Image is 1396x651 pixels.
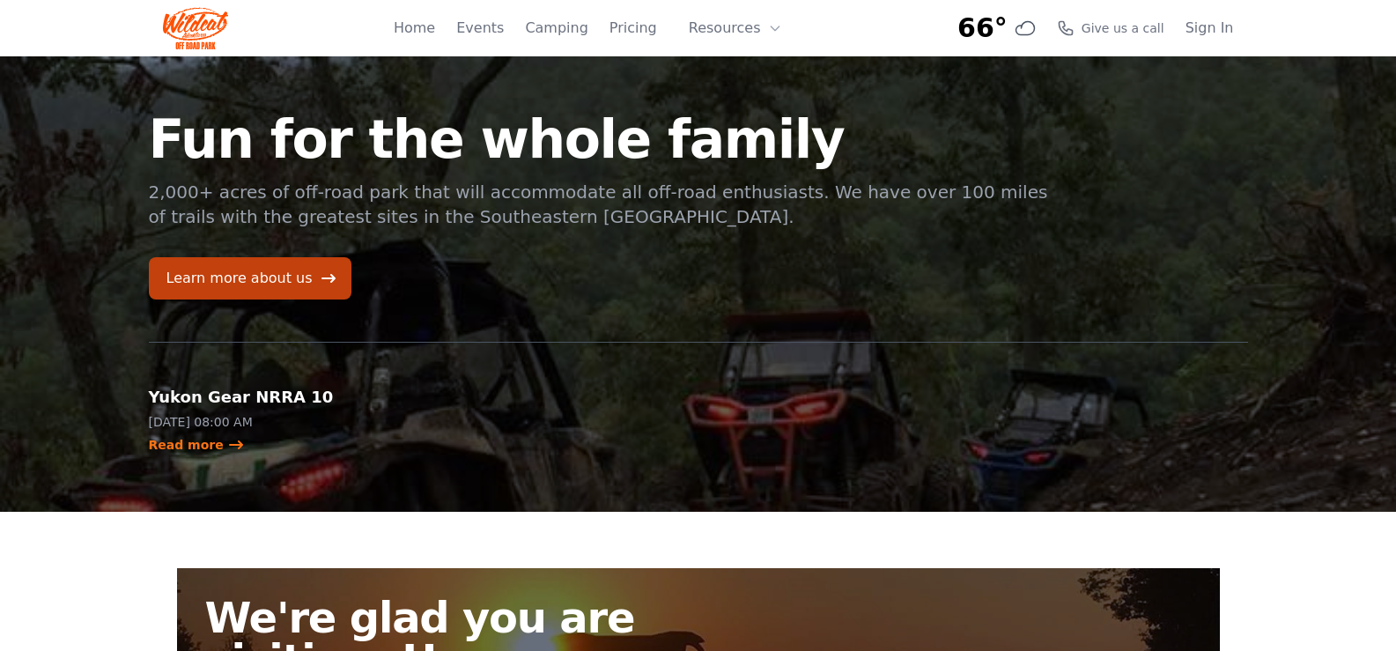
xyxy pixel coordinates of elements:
span: 66° [957,12,1008,44]
button: Resources [678,11,793,46]
a: Home [394,18,435,39]
p: 2,000+ acres of off-road park that will accommodate all off-road enthusiasts. We have over 100 mi... [149,180,1051,229]
a: Give us a call [1057,19,1164,37]
a: Events [456,18,504,39]
a: Sign In [1185,18,1234,39]
span: Give us a call [1082,19,1164,37]
a: Pricing [609,18,657,39]
h1: Fun for the whole family [149,113,1051,166]
a: Learn more about us [149,257,351,300]
p: [DATE] 08:00 AM [149,413,403,431]
a: Read more [149,436,245,454]
a: Camping [525,18,587,39]
h2: Yukon Gear NRRA 10 [149,385,403,410]
img: Wildcat Logo [163,7,229,49]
